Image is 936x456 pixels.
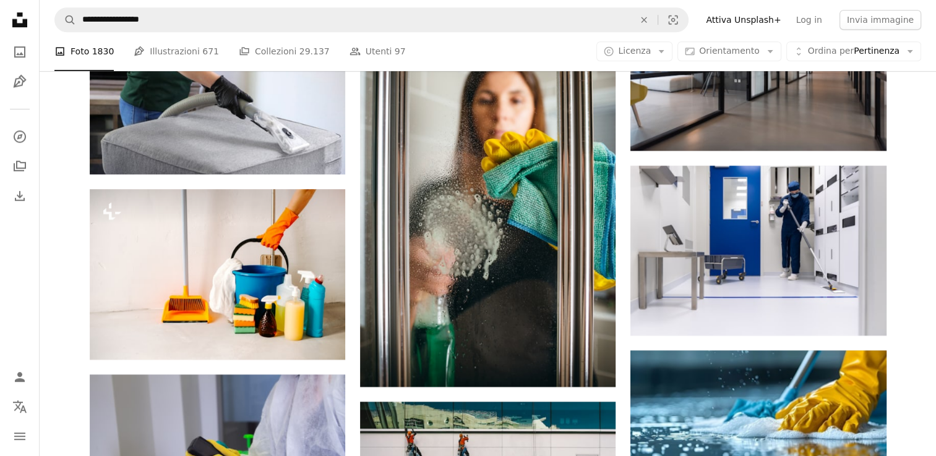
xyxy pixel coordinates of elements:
[360,4,616,386] img: Una donna che pulisce una porta di vetro con uno straccio
[299,45,330,59] span: 29.137
[239,32,330,72] a: Collezioni 29.137
[7,7,32,35] a: Home — Unsplash
[7,184,32,208] a: Cronologia download
[360,190,616,201] a: Una donna che pulisce una porta di vetro con uno straccio
[134,32,219,72] a: Illustrazioni 671
[7,365,32,389] a: Accedi / Registrati
[630,8,658,32] button: Elimina
[90,4,345,174] img: Una donna con una camicia verde e guanti neri che aspira un pouf grigio
[808,46,854,56] span: Ordina per
[596,42,672,62] button: Licenza
[202,45,219,59] span: 671
[7,69,32,94] a: Illustrazioni
[630,166,886,336] img: una persona con una maschera blu e una maschera che tiene una scala
[789,10,830,30] a: Log in
[7,424,32,449] button: Menu
[7,394,32,419] button: Lingua
[395,45,406,59] span: 97
[808,46,900,58] span: Pertinenza
[55,8,76,32] button: Cerca su Unsplash
[54,7,689,32] form: Trova visual in tutto il sito
[630,418,886,429] a: Una persona in guanti gialli e guanti blu che pulisce un pavimento
[699,46,759,56] span: Orientamento
[90,83,345,95] a: Una donna con una camicia verde e guanti neri che aspira un pouf grigio
[630,245,886,256] a: una persona con una maschera blu e una maschera che tiene una scala
[7,124,32,149] a: Esplora
[786,42,921,62] button: Ordina perPertinenza
[7,154,32,179] a: Collezioni
[618,46,651,56] span: Licenza
[7,40,32,64] a: Foto
[90,189,345,360] img: una persona sta pulendo il pavimento con una scopa
[677,42,781,62] button: Orientamento
[839,10,921,30] button: Invia immagine
[658,8,688,32] button: Ricerca visiva
[90,268,345,279] a: una persona sta pulendo il pavimento con una scopa
[350,32,406,72] a: Utenti 97
[698,10,788,30] a: Attiva Unsplash+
